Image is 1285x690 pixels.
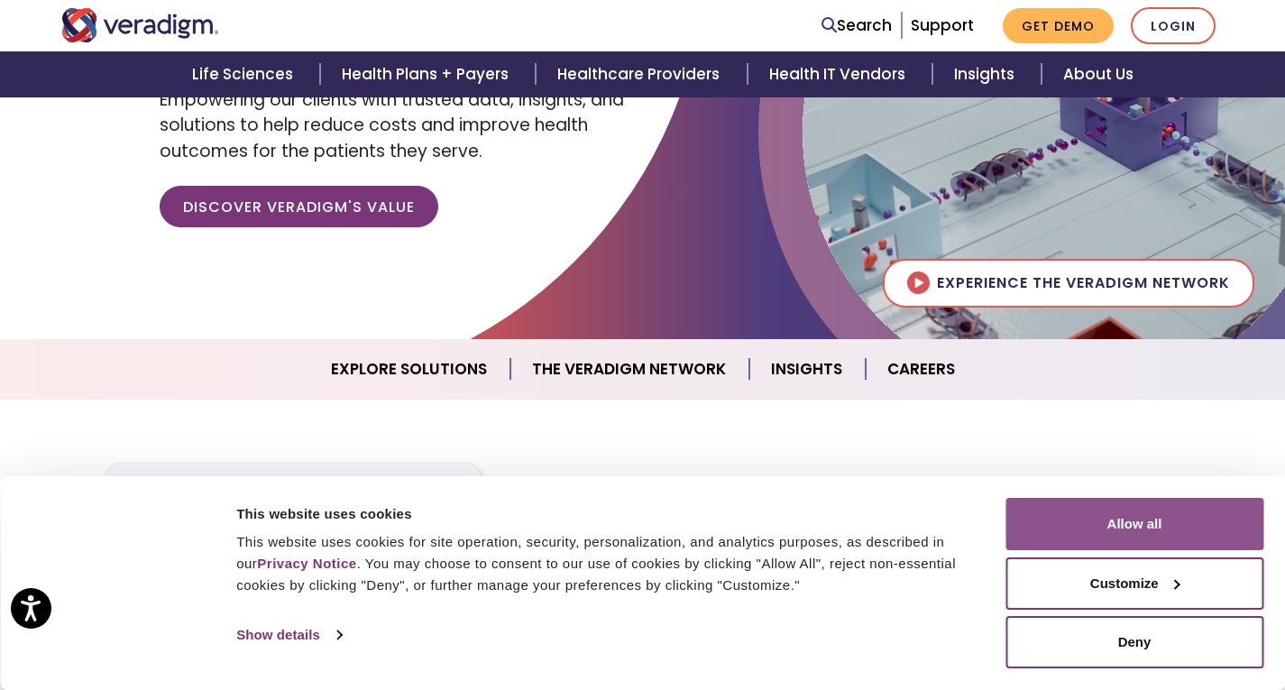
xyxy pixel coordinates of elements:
a: The Veradigm Network [510,346,749,392]
div: This website uses cookies for site operation, security, personalization, and analytics purposes, ... [236,531,985,596]
a: Get Demo [1003,8,1114,43]
a: Healthcare Providers [536,51,747,97]
a: Login [1131,7,1216,44]
a: Discover Veradigm's Value [160,186,438,227]
span: Empowering our clients with trusted data, insights, and solutions to help reduce costs and improv... [160,87,624,163]
a: Health IT Vendors [748,51,932,97]
a: Explore Solutions [309,346,510,392]
div: This website uses cookies [236,503,985,525]
a: Insights [749,346,866,392]
a: About Us [1042,51,1155,97]
button: Allow all [1005,498,1263,550]
a: Life Sciences [170,51,320,97]
a: Show details [236,621,341,649]
a: Privacy Notice [257,556,356,571]
a: Health Plans + Payers [320,51,536,97]
button: Customize [1005,557,1263,610]
button: Deny [1005,616,1263,668]
img: Veradigm logo [61,8,219,42]
a: Insights [932,51,1042,97]
a: Careers [866,346,977,392]
a: Support [911,14,974,36]
a: Search [821,14,892,38]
